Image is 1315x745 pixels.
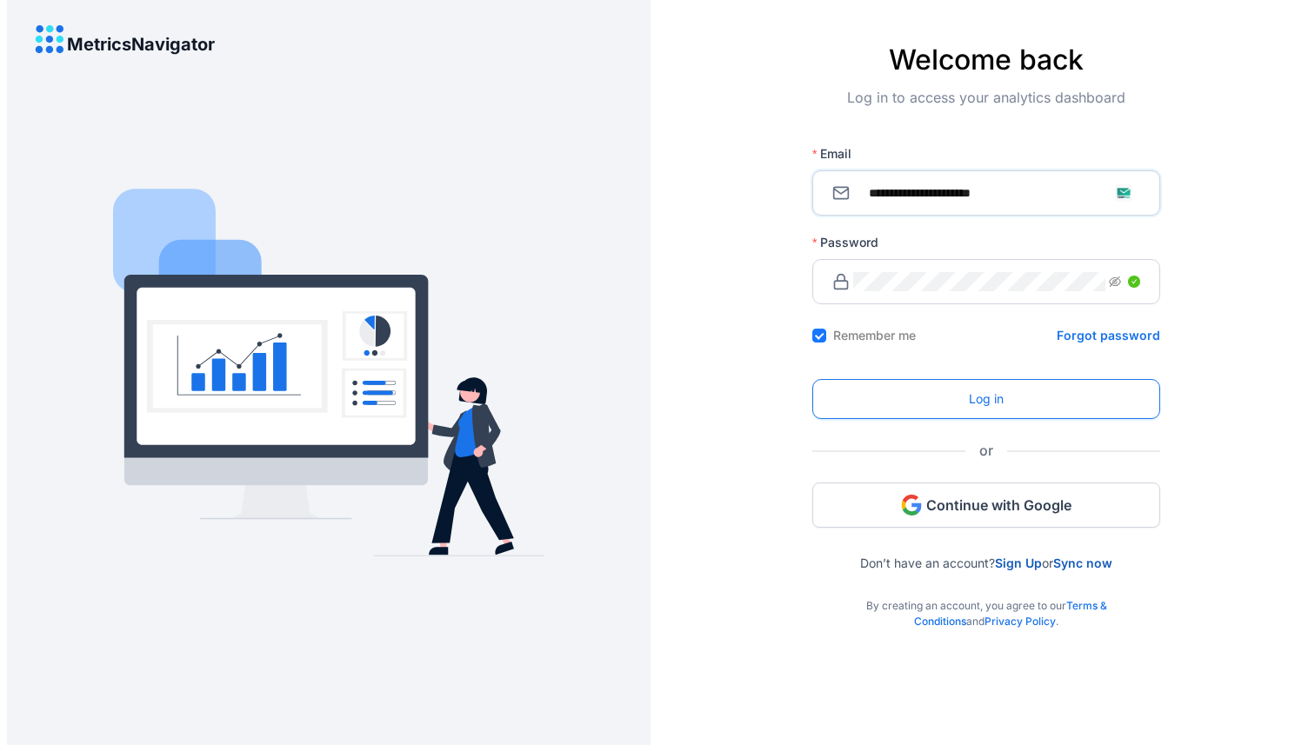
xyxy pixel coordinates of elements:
[826,327,923,344] span: Remember me
[965,440,1007,462] span: or
[1057,327,1160,344] a: Forgot password
[812,234,891,251] label: Password
[812,379,1160,419] button: Log in
[853,183,1140,203] input: Email
[812,482,1160,528] button: Continue with Google
[812,145,864,163] label: Email
[853,272,1105,291] input: Password
[812,87,1160,136] div: Log in to access your analytics dashboard
[1109,276,1121,288] span: eye-invisible
[969,389,1004,409] span: Log in
[995,555,1042,570] a: Sign Up
[985,615,1056,628] a: Privacy Policy
[812,570,1160,629] div: By creating an account, you agree to our and .
[67,35,215,54] h4: MetricsNavigator
[812,43,1160,76] h4: Welcome back
[1053,555,1112,570] a: Sync now
[812,528,1160,570] div: Don’t have an account? or
[926,496,1071,515] span: Continue with Google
